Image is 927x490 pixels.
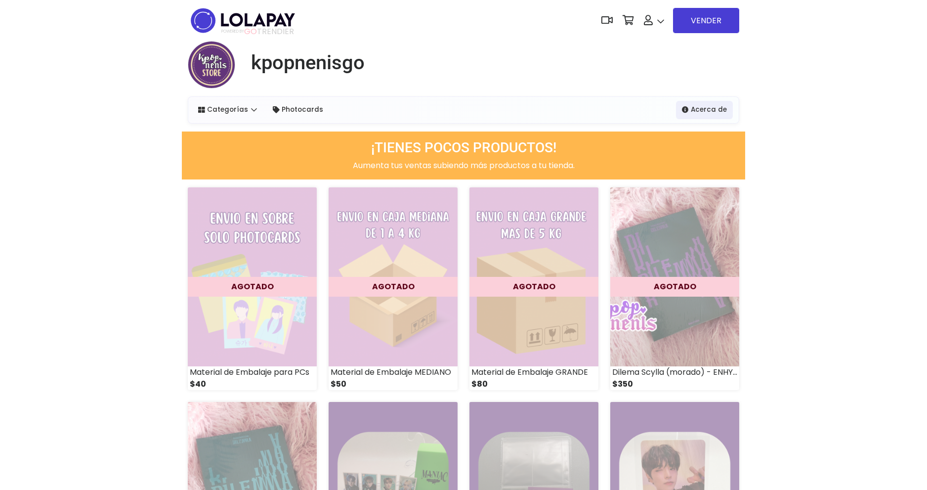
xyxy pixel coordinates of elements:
div: $40 [188,378,317,390]
a: Photocards [267,101,329,119]
img: small_1701278962206.png [469,187,598,366]
a: AGOTADO Material de Embalaje MEDIANO $50 [329,187,458,390]
div: AGOTADO [469,277,598,297]
a: AGOTADO Material de Embalaje para PCs $40 [188,187,317,390]
div: AGOTADO [329,277,458,297]
div: AGOTADO [188,277,317,297]
img: logo [188,5,298,36]
a: AGOTADO Material de Embalaje GRANDE $80 [469,187,598,390]
img: small_1672953143385.png [610,187,739,366]
div: Material de Embalaje para PCs [188,366,317,378]
span: GO [244,26,257,37]
a: VENDER [673,8,739,33]
a: Categorías [192,101,263,119]
div: Material de Embalaje GRANDE [469,366,598,378]
a: Acerca de [676,101,733,119]
a: AGOTADO Dilema Scylla (morado) - ENHYPEN $350 [610,187,739,390]
div: AGOTADO [610,277,739,297]
div: Material de Embalaje MEDIANO [329,366,458,378]
div: $50 [329,378,458,390]
h3: ¡TIENES POCOS PRODUCTOS! [188,139,739,156]
span: TRENDIER [221,27,294,36]
div: $350 [610,378,739,390]
h1: kpopnenisgo [251,51,365,75]
img: small_1701278930762.png [329,187,458,366]
img: small_1701278887595.png [188,187,317,366]
a: kpopnenisgo [243,51,365,75]
span: POWERED BY [221,29,244,34]
div: $80 [469,378,598,390]
p: Aumenta tus ventas subiendo más productos a tu tienda. [188,160,739,172]
div: Dilema Scylla (morado) - ENHYPEN [610,366,739,378]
